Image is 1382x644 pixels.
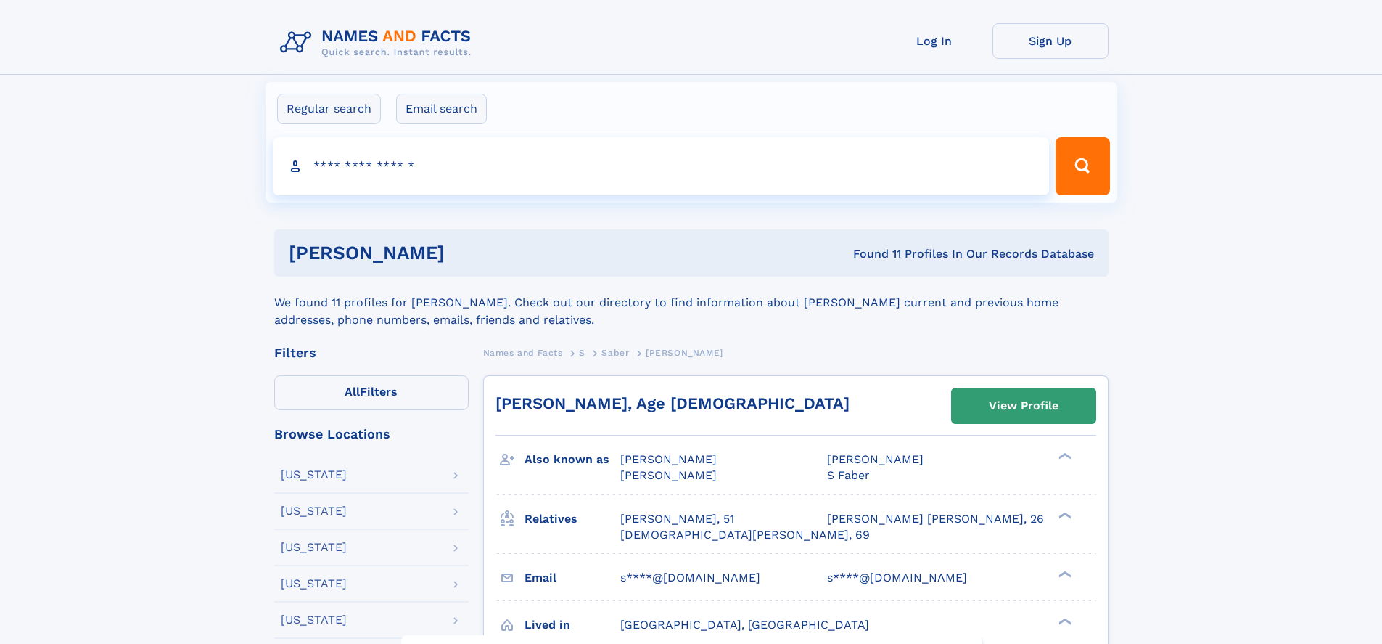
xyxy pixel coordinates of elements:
[274,277,1109,329] div: We found 11 profiles for [PERSON_NAME]. Check out our directory to find information about [PERSON...
[620,527,870,543] a: [DEMOGRAPHIC_DATA][PERSON_NAME], 69
[525,613,620,637] h3: Lived in
[281,578,347,590] div: [US_STATE]
[827,452,924,466] span: [PERSON_NAME]
[620,511,734,527] a: [PERSON_NAME], 51
[281,542,347,553] div: [US_STATE]
[273,137,1050,195] input: search input
[396,94,487,124] label: Email search
[281,469,347,481] div: [US_STATE]
[620,468,717,482] span: [PERSON_NAME]
[992,23,1109,59] a: Sign Up
[601,348,629,358] span: Saber
[345,385,360,399] span: All
[289,244,649,262] h1: [PERSON_NAME]
[620,618,869,632] span: [GEOGRAPHIC_DATA], [GEOGRAPHIC_DATA]
[1055,569,1072,579] div: ❯
[649,246,1094,262] div: Found 11 Profiles In Our Records Database
[274,428,469,441] div: Browse Locations
[579,343,585,362] a: S
[483,343,563,362] a: Names and Facts
[1055,452,1072,461] div: ❯
[827,511,1044,527] a: [PERSON_NAME] [PERSON_NAME], 26
[525,447,620,472] h3: Also known as
[646,348,723,358] span: [PERSON_NAME]
[274,346,469,359] div: Filters
[876,23,992,59] a: Log In
[952,388,1095,423] a: View Profile
[274,23,483,62] img: Logo Names and Facts
[525,566,620,590] h3: Email
[281,614,347,626] div: [US_STATE]
[1055,510,1072,520] div: ❯
[1056,137,1109,195] button: Search Button
[620,452,717,466] span: [PERSON_NAME]
[579,348,585,358] span: S
[525,507,620,531] h3: Relatives
[1055,616,1072,626] div: ❯
[601,343,629,362] a: Saber
[277,94,381,124] label: Regular search
[827,468,870,482] span: S Faber
[281,505,347,517] div: [US_STATE]
[989,389,1058,423] div: View Profile
[274,375,469,410] label: Filters
[495,394,850,412] a: [PERSON_NAME], Age [DEMOGRAPHIC_DATA]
